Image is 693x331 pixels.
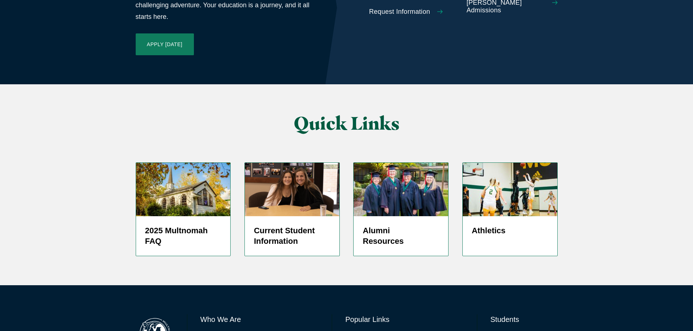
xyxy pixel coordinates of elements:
[244,162,340,256] a: screenshot-2024-05-27-at-1.37.12-pm Current Student Information
[136,163,231,216] img: Prayer Chapel in Fall
[245,163,339,216] img: screenshot-2024-05-27-at-1.37.12-pm
[345,314,464,324] h6: Popular Links
[369,8,430,16] span: Request Information
[136,33,194,55] a: Apply [DATE]
[353,162,449,256] a: 50 Year Alumni 2019 Alumni Resources
[354,163,448,216] img: 50 Year Alumni 2019
[463,163,557,216] img: WBBALL_WEB
[136,162,231,256] a: Prayer Chapel in Fall 2025 Multnomah FAQ
[462,162,558,256] a: Women's Basketball player shooting jump shot Athletics
[490,314,557,324] h6: Students
[145,225,222,247] h5: 2025 Multnomah FAQ
[363,225,439,247] h5: Alumni Resources
[472,225,548,236] h5: Athletics
[200,314,319,324] h6: Who We Are
[254,225,330,247] h5: Current Student Information
[208,113,485,133] h2: Quick Links
[369,8,460,16] a: Request Information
